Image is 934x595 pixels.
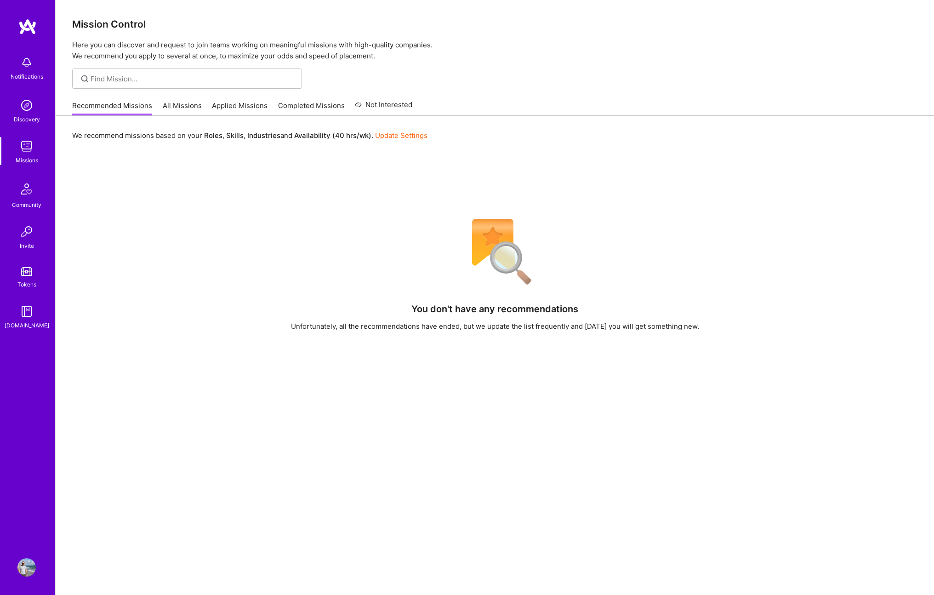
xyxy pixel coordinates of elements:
[411,303,578,315] h4: You don't have any recommendations
[17,302,36,320] img: guide book
[17,558,36,577] img: User Avatar
[375,131,427,140] a: Update Settings
[17,223,36,241] img: Invite
[14,114,40,124] div: Discovery
[456,213,534,291] img: No Results
[226,131,244,140] b: Skills
[294,131,371,140] b: Availability (40 hrs/wk)
[247,131,280,140] b: Industries
[80,74,90,84] i: icon SearchGrey
[72,101,152,116] a: Recommended Missions
[72,18,917,30] h3: Mission Control
[17,96,36,114] img: discovery
[12,200,41,210] div: Community
[16,178,38,200] img: Community
[212,101,268,116] a: Applied Missions
[15,558,38,577] a: User Avatar
[17,137,36,155] img: teamwork
[5,320,49,330] div: [DOMAIN_NAME]
[17,53,36,72] img: bell
[72,40,917,62] p: Here you can discover and request to join teams working on meaningful missions with high-quality ...
[91,74,295,84] input: Find Mission...
[204,131,222,140] b: Roles
[18,18,37,35] img: logo
[17,280,36,289] div: Tokens
[21,267,32,276] img: tokens
[355,99,412,116] a: Not Interested
[11,72,43,81] div: Notifications
[20,241,34,251] div: Invite
[72,131,427,140] p: We recommend missions based on your , , and .
[163,101,202,116] a: All Missions
[16,155,38,165] div: Missions
[278,101,345,116] a: Completed Missions
[291,321,699,331] div: Unfortunately, all the recommendations have ended, but we update the list frequently and [DATE] y...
